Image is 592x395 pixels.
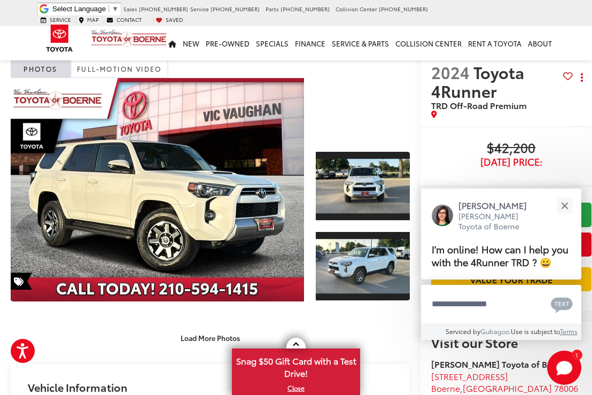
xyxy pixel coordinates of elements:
span: [PHONE_NUMBER] [379,5,428,13]
span: Contact [116,16,142,24]
button: Actions [573,68,591,87]
p: [PERSON_NAME] Toyota of Boerne [458,211,538,232]
a: Map [76,16,102,24]
span: TRD Off-Road Premium [431,99,527,111]
span: Collision Center [336,5,377,13]
a: Gubagoo. [480,327,511,336]
img: 2024 Toyota 4Runner TRD Off-Road Premium [8,78,307,302]
img: 2024 Toyota 4Runner TRD Off-Road Premium [315,159,411,213]
img: Vic Vaughan Toyota of Boerne [91,29,167,48]
a: Service & Parts: Opens in a new tab [329,26,392,60]
span: [GEOGRAPHIC_DATA] [463,382,552,394]
span: dropdown dots [581,73,583,82]
a: Contact [104,16,144,24]
span: Sales [123,5,137,13]
span: ▼ [112,5,119,13]
a: Expand Photo 1 [316,151,410,221]
a: New [180,26,202,60]
span: 1 [575,352,578,357]
h2: Visit our Store [431,335,591,349]
span: [PHONE_NUMBER] [281,5,330,13]
span: Map [87,16,99,24]
span: Parts [266,5,279,13]
span: Snag $50 Gift Card with a Test Drive! [233,350,359,382]
span: [DATE] Price: [431,157,591,167]
img: Toyota [40,21,80,56]
strong: [PERSON_NAME] Toyota of Boerne [431,358,571,370]
span: Serviced by [446,327,480,336]
div: Close[PERSON_NAME][PERSON_NAME] Toyota of BoerneI'm online! How can I help you with the 4Runner T... [421,189,581,340]
svg: Text [551,296,573,313]
a: About [525,26,555,60]
p: [PERSON_NAME] [458,199,538,211]
a: Terms [560,327,578,336]
span: Boerne [431,382,460,394]
a: Service [38,16,74,24]
span: Service [50,16,71,24]
span: Use is subject to [511,327,560,336]
a: Finance [292,26,329,60]
a: Rent a Toyota [465,26,525,60]
a: Collision Center [392,26,465,60]
span: $42,200 [431,141,591,157]
img: 2024 Toyota 4Runner TRD Off-Road Premium [315,239,411,293]
a: My Saved Vehicles [153,16,186,24]
span: [PHONE_NUMBER] [211,5,260,13]
a: Expand Photo 0 [11,78,304,301]
span: Service [190,5,209,13]
a: Full-Motion Video [71,57,168,78]
textarea: Type your message [421,285,581,323]
a: Home [165,26,180,60]
svg: Start Chat [547,351,581,385]
span: Special [11,273,32,290]
span: I'm online! How can I help you with the 4Runner TRD ? 😀 [432,242,568,269]
span: Saved [166,16,183,24]
span: 2024 [431,60,470,83]
h2: Vehicle Information [28,381,127,393]
span: [STREET_ADDRESS] [431,370,508,382]
a: Expand Photo 2 [316,231,410,301]
span: 78006 [554,382,578,394]
a: Specials [253,26,292,60]
div: View Full-Motion Video [316,78,410,141]
a: Photos [11,57,71,78]
button: Close [553,194,576,217]
a: Select Language​ [52,5,119,13]
button: Chat with SMS [548,292,576,316]
a: [STREET_ADDRESS] Boerne,[GEOGRAPHIC_DATA] 78006 [431,370,578,394]
button: Load More Photos [173,329,247,347]
span: Select Language [52,5,106,13]
span: [PHONE_NUMBER] [139,5,188,13]
span: Toyota 4Runner [431,60,524,102]
a: Pre-Owned [202,26,253,60]
button: Toggle Chat Window [547,351,581,385]
span: , [431,382,578,394]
